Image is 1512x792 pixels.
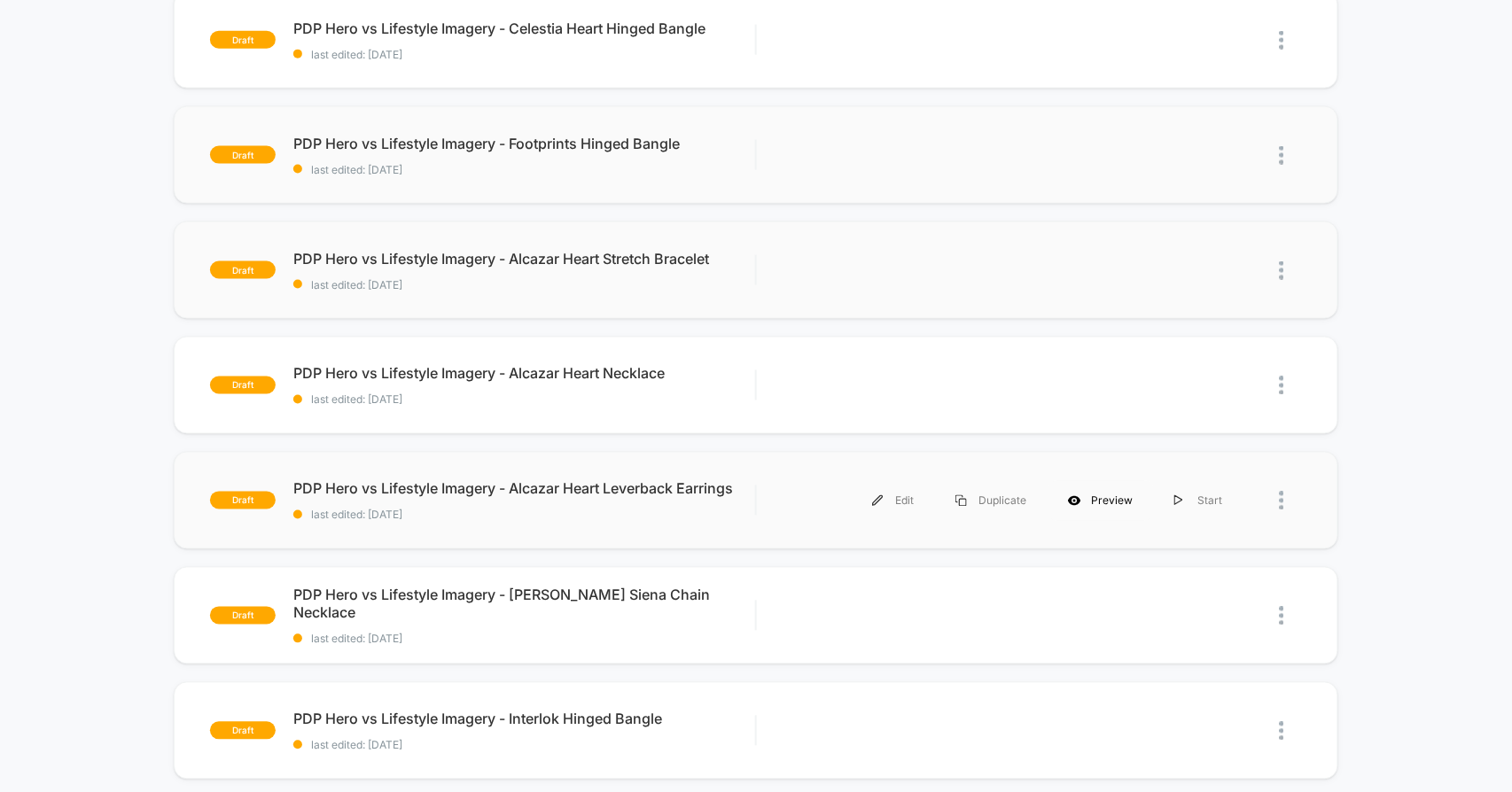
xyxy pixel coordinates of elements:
[293,48,755,61] span: last edited: [DATE]
[293,633,755,646] span: last edited: [DATE]
[293,19,755,37] span: PDP Hero vs Lifestyle Imagery - Celestia Heart Hinged Bangle
[293,710,755,728] span: PDP Hero vs Lifestyle Imagery - Interlok Hinged Bangle
[1280,722,1284,741] img: close
[293,739,755,752] span: last edited: [DATE]
[210,492,276,509] span: draft
[210,31,276,49] span: draft
[1048,481,1154,521] div: Preview
[1280,607,1284,625] img: close
[1280,377,1284,395] img: close
[1174,495,1183,507] img: menu
[852,481,935,521] div: Edit
[293,278,755,291] span: last edited: [DATE]
[210,146,276,164] span: draft
[955,495,967,507] img: menu
[293,163,755,176] span: last edited: [DATE]
[293,250,755,268] span: PDP Hero vs Lifestyle Imagery - Alcazar Heart Stretch Bracelet
[210,607,276,625] span: draft
[1280,31,1284,50] img: close
[1280,261,1284,280] img: close
[935,481,1048,521] div: Duplicate
[293,480,755,498] span: PDP Hero vs Lifestyle Imagery - Alcazar Heart Leverback Earrings
[293,393,755,407] span: last edited: [DATE]
[1280,492,1284,510] img: close
[293,135,755,152] span: PDP Hero vs Lifestyle Imagery - Footprints Hinged Bangle
[210,722,276,740] span: draft
[210,377,276,394] span: draft
[293,586,755,622] span: PDP Hero vs Lifestyle Imagery - [PERSON_NAME] Siena Chain Necklace
[293,365,755,383] span: PDP Hero vs Lifestyle Imagery - Alcazar Heart Necklace
[210,261,276,279] span: draft
[1154,481,1243,521] div: Start
[1280,146,1284,165] img: close
[293,509,755,522] span: last edited: [DATE]
[872,495,884,507] img: menu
